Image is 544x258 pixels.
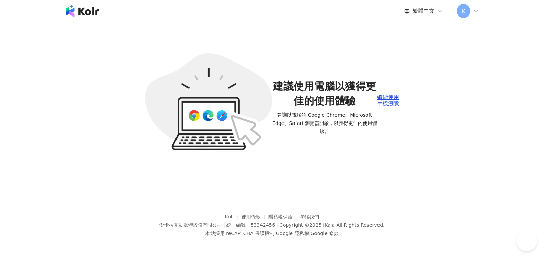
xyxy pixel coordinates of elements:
[272,111,377,136] span: 建議以電腦的 Google Chrome、Microsoft Edge、Safari 瀏覽器開啟，以獲得更佳的使用體驗。
[226,222,275,228] div: 統一編號：53342456
[274,230,276,236] span: |
[377,94,399,107] div: 繼續使用手機瀏覽
[66,5,99,17] img: logo
[272,79,377,108] span: 建議使用電腦以獲得更佳的使用體驗
[268,214,300,219] a: 隱私權保護
[413,7,435,15] span: 繁體中文
[205,229,339,237] span: 本站採用 reCAPTCHA 保護機制
[276,222,278,228] span: |
[225,214,242,219] a: Kolr
[516,230,537,251] iframe: Help Scout Beacon - Open
[242,214,268,219] a: 使用條款
[300,214,319,219] a: 聯絡我們
[462,7,465,15] span: K
[309,230,311,236] span: |
[276,230,309,236] a: Google 隱私權
[279,222,384,228] div: Copyright © 2025 All Rights Reserved.
[159,222,222,228] div: 愛卡拉互動媒體股份有限公司
[323,222,335,228] a: iKala
[310,230,339,236] a: Google 條款
[145,53,272,150] img: unsupported-rwd
[223,222,225,228] span: |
